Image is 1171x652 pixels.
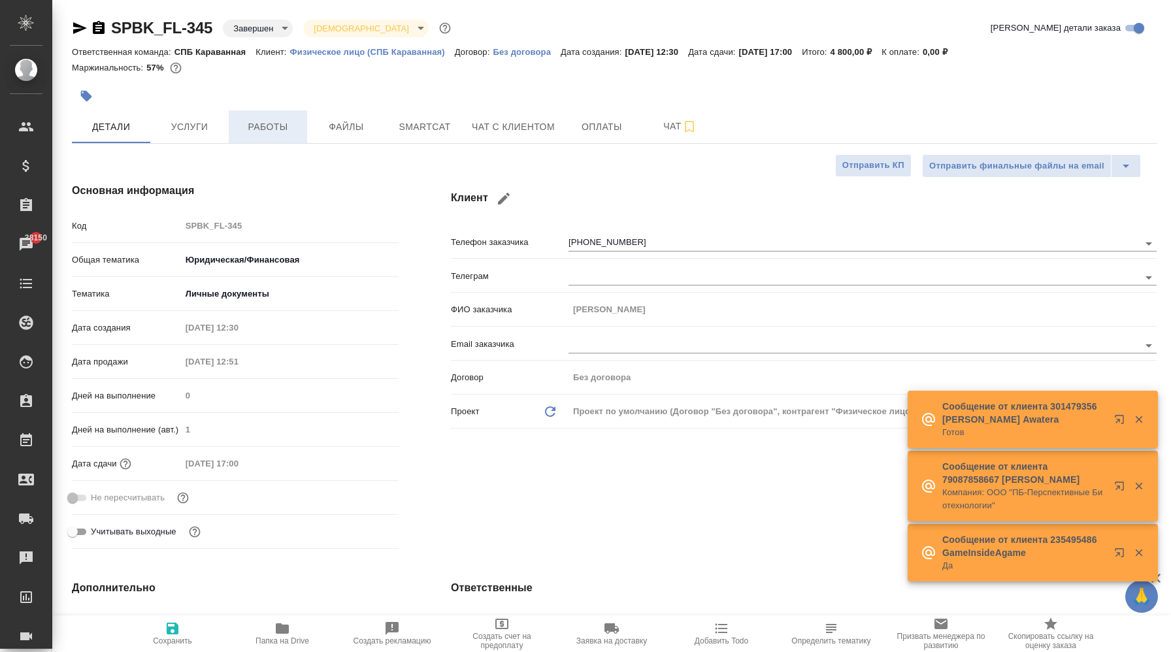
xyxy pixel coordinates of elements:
span: Работы [237,119,299,135]
button: Отправить финальные файлы на email [922,154,1112,178]
p: [DATE] 17:00 [739,47,802,57]
button: Выбери, если сб и вс нужно считать рабочими днями для выполнения заказа. [186,523,203,540]
button: Доп статусы указывают на важность/срочность заказа [437,20,454,37]
p: Готов [942,426,1106,439]
button: Открыть в новой вкладке [1106,473,1138,504]
div: Личные документы [181,283,399,305]
p: 57% [146,63,167,73]
p: Без договора [493,47,561,57]
button: Закрыть [1125,547,1152,559]
button: Определить тематику [776,615,886,652]
span: Призвать менеджера по развитию [894,632,988,650]
p: Дата создания [72,321,181,334]
span: Файлы [315,119,378,135]
input: Пустое поле [181,420,399,439]
p: Телефон заказчика [451,236,569,249]
p: К оплате: [882,47,923,57]
div: Завершен [223,20,293,37]
button: Сохранить [118,615,227,652]
input: Пустое поле [181,318,295,337]
h4: Клиент [451,183,1157,214]
button: Скопировать ссылку для ЯМессенджера [72,20,88,36]
p: Да [942,559,1106,572]
p: Сообщение от клиента 301479356 [PERSON_NAME] Awatera [942,400,1106,426]
div: Юридическая/Финансовая [181,249,399,271]
button: Закрыть [1125,414,1152,425]
p: Ответственная команда: [72,47,174,57]
h4: Ответственные [451,580,1157,596]
p: Email заказчика [451,338,569,351]
button: Если добавить услуги и заполнить их объемом, то дата рассчитается автоматически [117,455,134,472]
button: Создать счет на предоплату [447,615,557,652]
p: Договор: [455,47,493,57]
p: Компания: ООО "ПБ-Перспективные Биотехнологии" [942,486,1106,512]
button: Отправить КП [835,154,912,177]
input: Пустое поле [569,300,1157,319]
span: Услуги [158,119,221,135]
button: Open [1140,336,1158,355]
button: Включи, если не хочешь, чтобы указанная дата сдачи изменилась после переставления заказа в 'Подтв... [174,489,191,506]
h4: Основная информация [72,183,399,199]
button: Завершен [229,23,277,34]
button: Заявка на доставку [557,615,667,652]
div: Завершен [303,20,428,37]
span: 38150 [17,231,55,244]
p: Проект [451,405,480,418]
div: Проект по умолчанию (Договор "Без договора", контрагент "Физическое лицо") [569,400,1157,423]
p: Дата продажи [72,355,181,368]
p: Итого: [802,47,830,57]
p: ФИО заказчика [451,303,569,316]
button: Папка на Drive [227,615,337,652]
button: [DEMOGRAPHIC_DATA] [310,23,412,34]
p: Маржинальность: [72,63,146,73]
p: Сообщение от клиента 235495486 GameInsideAgame [942,533,1106,559]
p: Сообщение от клиента 79087858667 [PERSON_NAME] [942,460,1106,486]
p: Договор [451,371,569,384]
div: split button [922,154,1141,178]
span: Создать счет на предоплату [455,632,549,650]
button: Добавить тэг [72,82,101,110]
a: 38150 [3,228,49,261]
span: Сохранить [153,636,192,645]
button: Open [1140,269,1158,287]
input: Пустое поле [181,386,399,405]
button: Создать рекламацию [337,615,447,652]
input: Пустое поле [181,352,295,371]
input: Пустое поле [181,216,399,235]
span: Не пересчитывать [91,491,165,504]
p: Общая тематика [72,253,181,267]
span: Детали [80,119,142,135]
p: Дата сдачи: [688,47,738,57]
span: Отправить КП [842,158,904,173]
span: Чат с клиентом [472,119,555,135]
p: 0,00 ₽ [923,47,957,57]
span: Добавить Todo [695,636,748,645]
p: Физическое лицо (СПБ Караванная) [290,47,455,57]
p: Дата сдачи [72,457,117,470]
button: Скопировать ссылку [91,20,107,36]
button: Открыть в новой вкладке [1106,406,1138,438]
button: Open [1140,235,1158,253]
p: Тематика [72,287,181,301]
span: Учитывать выходные [91,525,176,538]
p: Клиент: [256,47,289,57]
span: Создать рекламацию [354,636,431,645]
span: [PERSON_NAME] детали заказа [991,22,1121,35]
a: Физическое лицо (СПБ Караванная) [290,46,455,57]
p: Телеграм [451,270,569,283]
h4: Дополнительно [72,580,399,596]
span: Оплаты [570,119,633,135]
button: Открыть в новой вкладке [1106,540,1138,571]
p: Дата создания: [561,47,625,57]
p: Код [72,220,181,233]
span: Smartcat [393,119,456,135]
button: 1729.68 RUB; [167,59,184,76]
button: Добавить Todo [667,615,776,652]
a: SPBK_FL-345 [111,19,212,37]
span: Отправить финальные файлы на email [929,159,1104,174]
p: СПБ Караванная [174,47,256,57]
span: Заявка на доставку [576,636,647,645]
button: Добавить менеджера [572,608,604,640]
p: Дней на выполнение [72,389,181,402]
button: Призвать менеджера по развитию [886,615,996,652]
